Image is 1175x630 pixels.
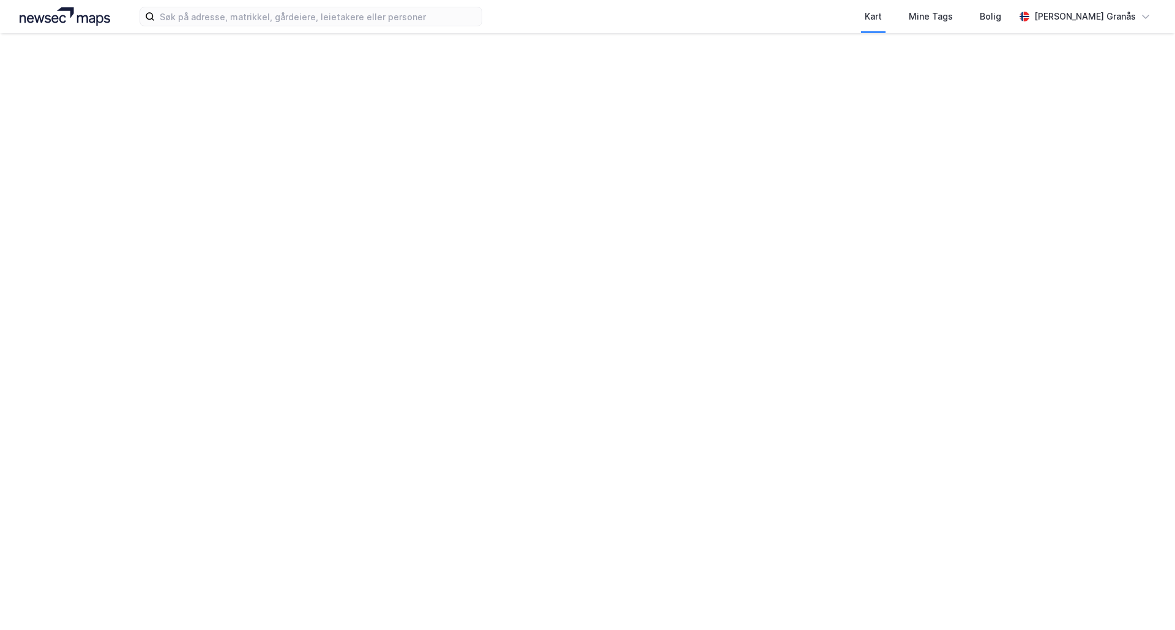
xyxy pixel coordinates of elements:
[980,9,1001,24] div: Bolig
[865,9,882,24] div: Kart
[1034,9,1136,24] div: [PERSON_NAME] Granås
[155,7,482,26] input: Søk på adresse, matrikkel, gårdeiere, leietakere eller personer
[20,7,110,26] img: logo.a4113a55bc3d86da70a041830d287a7e.svg
[909,9,953,24] div: Mine Tags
